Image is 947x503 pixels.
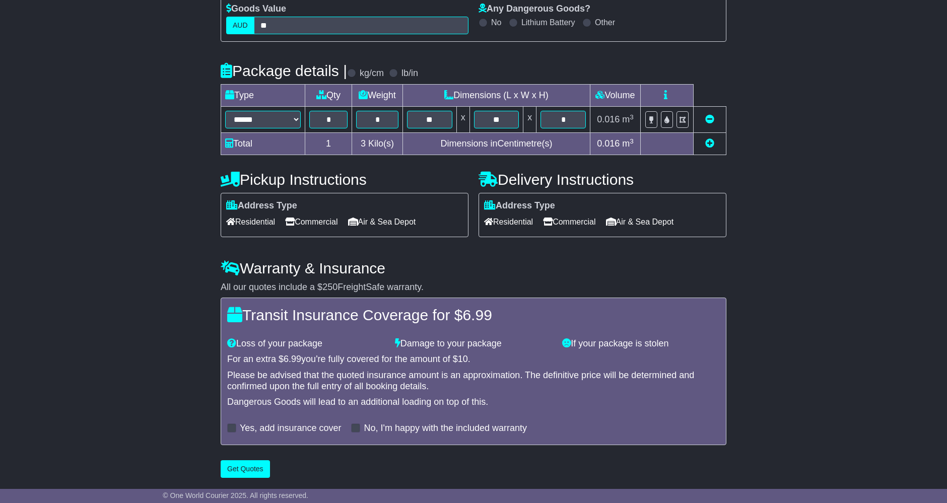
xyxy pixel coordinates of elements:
h4: Pickup Instructions [221,171,468,188]
label: Other [595,18,615,27]
span: © One World Courier 2025. All rights reserved. [163,491,308,499]
label: Address Type [226,200,297,211]
label: Yes, add insurance cover [240,423,341,434]
label: No, I'm happy with the included warranty [364,423,527,434]
td: Qty [305,85,352,107]
span: 6.99 [462,307,492,323]
span: Commercial [543,214,595,230]
span: 6.99 [284,354,301,364]
span: Air & Sea Depot [606,214,674,230]
label: Lithium Battery [521,18,575,27]
h4: Warranty & Insurance [221,260,726,276]
span: Commercial [285,214,337,230]
td: Weight [352,85,403,107]
a: Add new item [705,138,714,149]
label: AUD [226,17,254,34]
div: Please be advised that the quoted insurance amount is an approximation. The definitive price will... [227,370,720,392]
div: All our quotes include a $ FreightSafe warranty. [221,282,726,293]
td: Type [221,85,305,107]
div: Damage to your package [390,338,558,349]
a: Remove this item [705,114,714,124]
sup: 3 [630,137,634,145]
h4: Transit Insurance Coverage for $ [227,307,720,323]
label: Goods Value [226,4,286,15]
span: 0.016 [597,114,620,124]
span: 250 [322,282,337,292]
td: x [456,107,469,133]
td: Kilo(s) [352,133,403,155]
span: m [622,138,634,149]
span: 3 [361,138,366,149]
div: Dangerous Goods will lead to an additional loading on top of this. [227,397,720,408]
h4: Package details | [221,62,347,79]
td: Dimensions (L x W x H) [402,85,590,107]
label: No [491,18,501,27]
label: lb/in [401,68,418,79]
td: Volume [590,85,640,107]
span: Residential [484,214,533,230]
td: 1 [305,133,352,155]
span: 10 [458,354,468,364]
td: x [523,107,536,133]
span: Residential [226,214,275,230]
td: Total [221,133,305,155]
td: Dimensions in Centimetre(s) [402,133,590,155]
sup: 3 [630,113,634,121]
span: Air & Sea Depot [348,214,416,230]
span: 0.016 [597,138,620,149]
div: Loss of your package [222,338,390,349]
label: Any Dangerous Goods? [479,4,590,15]
label: kg/cm [360,68,384,79]
div: If your package is stolen [557,338,725,349]
div: For an extra $ you're fully covered for the amount of $ . [227,354,720,365]
label: Address Type [484,200,555,211]
h4: Delivery Instructions [479,171,726,188]
button: Get Quotes [221,460,270,478]
span: m [622,114,634,124]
